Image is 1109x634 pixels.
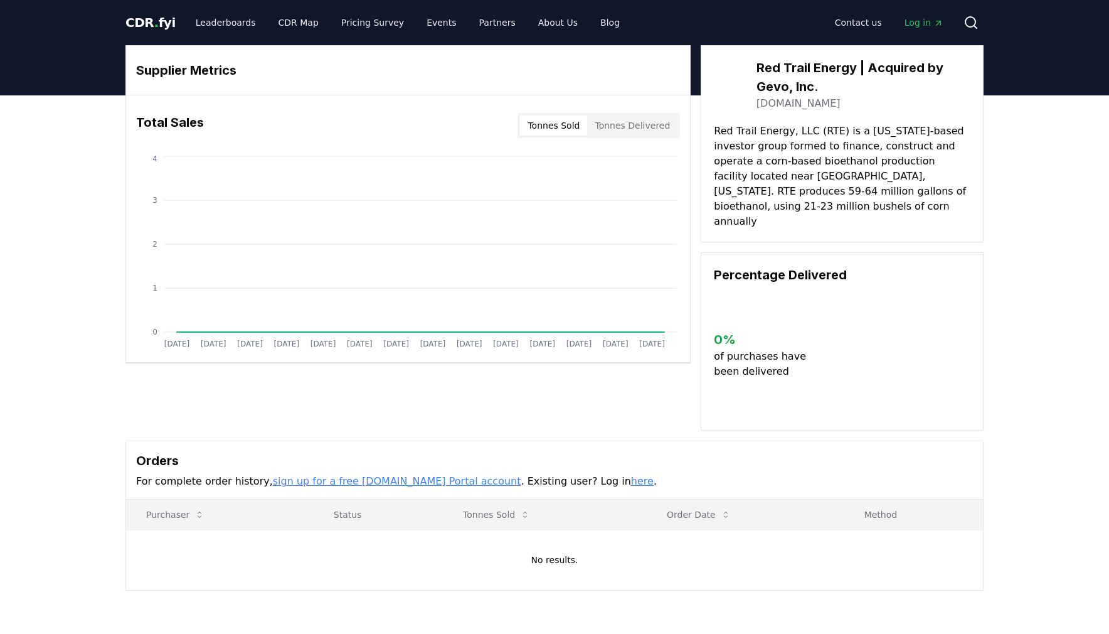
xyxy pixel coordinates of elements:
[186,11,266,34] a: Leaderboards
[631,475,654,487] a: here
[529,340,555,348] tspan: [DATE]
[274,340,300,348] tspan: [DATE]
[894,11,953,34] a: Log in
[756,96,841,111] a: [DOMAIN_NAME]
[136,61,680,80] h3: Supplier Metrics
[825,11,953,34] nav: Main
[125,14,176,31] a: CDR.fyi
[136,502,215,527] button: Purchaser
[186,11,630,34] nav: Main
[347,340,373,348] tspan: [DATE]
[152,240,157,249] tspan: 2
[152,154,157,163] tspan: 4
[126,530,983,590] td: No results.
[590,11,630,34] a: Blog
[164,340,190,348] tspan: [DATE]
[714,124,970,229] p: Red Trail Energy, LLC (RTE) is a [US_STATE]-based investor group formed to finance, construct and...
[136,113,204,138] h3: Total Sales
[714,266,970,284] h3: Percentage Delivered
[201,340,226,348] tspan: [DATE]
[714,349,816,379] p: of purchases have been delivered
[136,451,973,470] h3: Orders
[520,116,587,136] button: Tonnes Sold
[714,70,744,100] img: Red Trail Energy | Acquired by Gevo, Inc. -logo
[453,502,540,527] button: Tonnes Sold
[603,340,629,348] tspan: [DATE]
[417,11,466,34] a: Events
[905,16,943,29] span: Log in
[657,502,741,527] button: Order Date
[587,116,677,136] button: Tonnes Delivered
[854,508,973,521] p: Method
[528,11,588,34] a: About Us
[310,340,336,348] tspan: [DATE]
[136,474,973,489] p: For complete order history, . Existing user? Log in .
[237,340,263,348] tspan: [DATE]
[420,340,446,348] tspan: [DATE]
[639,340,665,348] tspan: [DATE]
[268,11,329,34] a: CDR Map
[152,328,157,336] tspan: 0
[457,340,482,348] tspan: [DATE]
[152,196,157,205] tspan: 3
[125,15,176,30] span: CDR fyi
[825,11,892,34] a: Contact us
[154,15,159,30] span: .
[152,284,157,293] tspan: 1
[493,340,519,348] tspan: [DATE]
[383,340,409,348] tspan: [DATE]
[324,508,433,521] p: Status
[756,58,970,96] h3: Red Trail Energy | Acquired by Gevo, Inc.
[469,11,526,34] a: Partners
[273,475,521,487] a: sign up for a free [DOMAIN_NAME] Portal account
[566,340,592,348] tspan: [DATE]
[331,11,414,34] a: Pricing Survey
[714,330,816,349] h3: 0 %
